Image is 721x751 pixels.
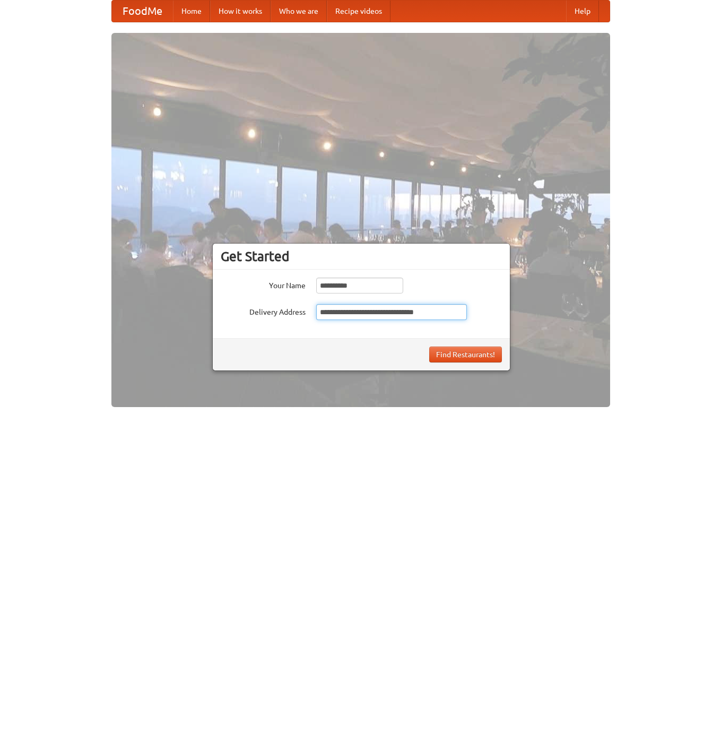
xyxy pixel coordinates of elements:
a: Home [173,1,210,22]
a: Recipe videos [327,1,390,22]
button: Find Restaurants! [429,347,502,362]
a: Who we are [271,1,327,22]
label: Delivery Address [221,304,306,317]
a: FoodMe [112,1,173,22]
h3: Get Started [221,248,502,264]
a: How it works [210,1,271,22]
a: Help [566,1,599,22]
label: Your Name [221,278,306,291]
